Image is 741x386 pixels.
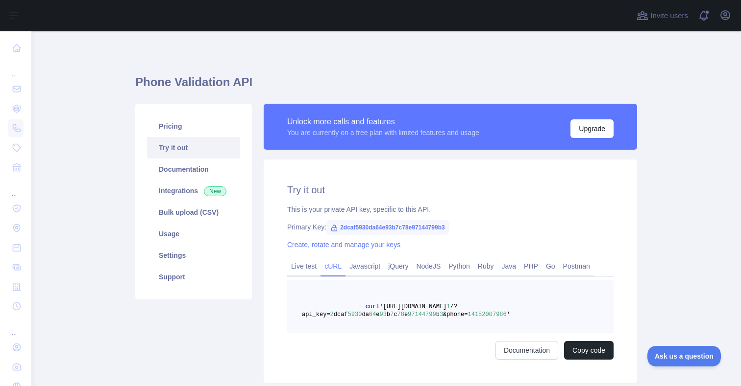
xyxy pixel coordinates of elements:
[346,258,384,274] a: Javascript
[147,159,240,180] a: Documentation
[147,223,240,245] a: Usage
[404,311,408,318] span: e
[362,311,369,318] span: da
[384,258,412,274] a: jQuery
[394,311,397,318] span: c
[330,311,334,318] span: 2
[287,183,614,197] h2: Try it out
[369,311,376,318] span: 64
[650,10,688,22] span: Invite users
[287,241,400,249] a: Create, rotate and manage your keys
[379,303,446,310] span: '[URL][DOMAIN_NAME]
[520,258,542,274] a: PHP
[397,311,404,318] span: 78
[135,74,637,98] h1: Phone Validation API
[443,311,468,318] span: &phone=
[287,116,479,128] div: Unlock more calls and features
[287,204,614,214] div: This is your private API key, specific to this API.
[366,303,380,310] span: curl
[8,59,24,78] div: ...
[635,8,690,23] button: Invite users
[8,317,24,337] div: ...
[445,258,474,274] a: Python
[204,186,226,196] span: New
[147,266,240,288] a: Support
[495,341,558,360] a: Documentation
[147,180,240,202] a: Integrations New
[474,258,498,274] a: Ruby
[570,119,614,138] button: Upgrade
[147,115,240,137] a: Pricing
[559,258,594,274] a: Postman
[376,311,379,318] span: e
[446,303,450,310] span: 1
[287,128,479,137] div: You are currently on a free plan with limited features and usage
[348,311,362,318] span: 5930
[147,245,240,266] a: Settings
[468,311,507,318] span: 14152007986
[379,311,386,318] span: 93
[334,311,348,318] span: dcaf
[326,220,449,235] span: 2dcaf5930da64e93b7c78e97144799b3
[498,258,520,274] a: Java
[287,258,321,274] a: Live test
[390,311,394,318] span: 7
[436,311,440,318] span: b
[412,258,445,274] a: NodeJS
[287,222,614,232] div: Primary Key:
[408,311,436,318] span: 97144799
[387,311,390,318] span: b
[321,258,346,274] a: cURL
[147,202,240,223] a: Bulk upload (CSV)
[542,258,559,274] a: Go
[440,311,443,318] span: 3
[8,178,24,198] div: ...
[564,341,614,360] button: Copy code
[507,311,510,318] span: '
[147,137,240,159] a: Try it out
[647,346,721,366] iframe: Toggle Customer Support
